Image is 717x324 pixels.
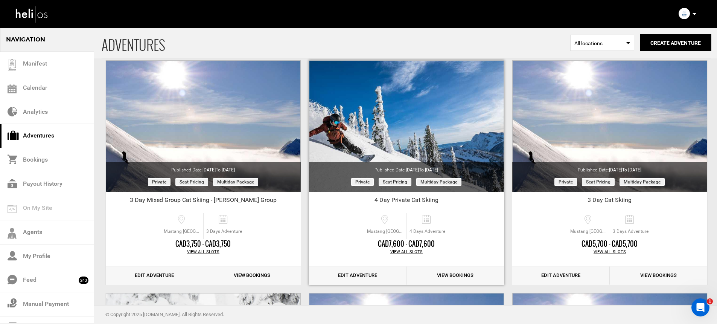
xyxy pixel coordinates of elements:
div: View All Slots [309,249,504,255]
span: Mustang [GEOGRAPHIC_DATA], [GEOGRAPHIC_DATA], [GEOGRAPHIC_DATA], [GEOGRAPHIC_DATA], [GEOGRAPHIC_D... [365,228,406,235]
img: guest-list.svg [6,59,18,70]
img: img_0ff4e6702feb5b161957f2ea789f15f4.png [679,8,690,19]
span: to [DATE] [419,167,438,173]
div: Published Date: [106,162,301,173]
a: View Bookings [203,266,301,285]
div: 3 Day Mixed Group Cat Skiing - [PERSON_NAME] Group [106,196,301,207]
span: Private [351,178,374,186]
span: 4 Days Adventure [407,228,448,235]
img: on_my_site.svg [8,205,17,213]
div: Published Date: [309,162,504,173]
span: Private [554,178,577,186]
span: [DATE] [202,167,235,173]
div: Published Date: [512,162,707,173]
img: calendar.svg [8,84,17,93]
div: CAD5,700 - CAD5,700 [512,239,707,249]
a: Edit Adventure [309,266,406,285]
span: Multiday package [416,178,461,186]
span: Mustang [GEOGRAPHIC_DATA], [GEOGRAPHIC_DATA], [GEOGRAPHIC_DATA], [GEOGRAPHIC_DATA], [GEOGRAPHIC_D... [568,228,610,235]
div: 3 Day Cat Skiing [512,196,707,207]
span: Mustang [GEOGRAPHIC_DATA], [GEOGRAPHIC_DATA], [GEOGRAPHIC_DATA], [GEOGRAPHIC_DATA], [GEOGRAPHIC_D... [162,228,203,235]
a: View Bookings [406,266,504,285]
span: All locations [574,40,630,47]
span: [DATE] [406,167,438,173]
div: View All Slots [106,249,301,255]
div: 4 Day Private Cat Skiing [309,196,504,207]
a: Edit Adventure [512,266,610,285]
div: CAD3,750 - CAD3,750 [106,239,301,249]
img: heli-logo [15,4,49,24]
span: Private [148,178,170,186]
iframe: Intercom live chat [691,298,709,316]
span: Multiday package [213,178,258,186]
a: Edit Adventure [106,266,203,285]
span: 3 Days Adventure [610,228,651,235]
div: CAD7,600 - CAD7,600 [309,239,504,249]
img: agents-icon.svg [8,228,17,239]
span: [DATE] [609,167,641,173]
span: Select box activate [570,35,634,51]
span: to [DATE] [622,167,641,173]
span: 3 Days Adventure [204,228,245,235]
span: 1 [707,298,713,304]
button: Create Adventure [640,34,711,51]
div: View All Slots [512,249,707,255]
span: Seat Pricing [175,178,208,186]
span: Seat Pricing [582,178,615,186]
span: Multiday package [620,178,665,186]
span: Seat Pricing [379,178,411,186]
span: to [DATE] [216,167,235,173]
span: ADVENTURES [102,28,570,58]
a: View Bookings [610,266,707,285]
span: 243 [79,277,88,284]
